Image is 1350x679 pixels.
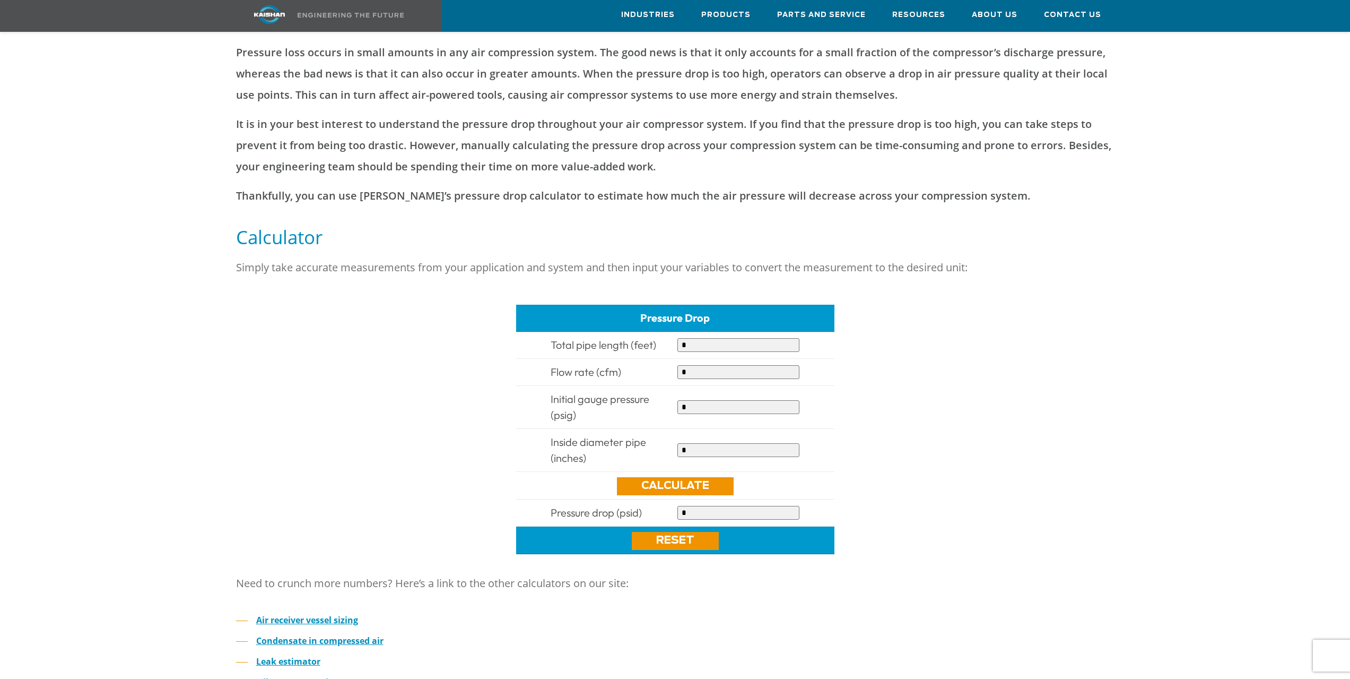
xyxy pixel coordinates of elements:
[640,311,710,324] span: Pressure Drop
[551,392,649,422] span: Initial gauge pressure (psig)
[777,1,866,29] a: Parts and Service
[236,573,1114,594] p: Need to crunch more numbers? Here’s a link to the other calculators on our site:
[621,9,675,21] span: Industries
[551,365,621,379] span: Flow rate (cfm)
[972,9,1017,21] span: About Us
[892,1,945,29] a: Resources
[256,656,320,667] a: Leak estimator
[298,13,404,18] img: Engineering the future
[1044,1,1101,29] a: Contact Us
[236,114,1114,177] p: It is in your best interest to understand the pressure drop throughout your air compressor system...
[632,532,719,550] a: Reset
[256,614,358,626] a: Air receiver vessel sizing
[236,42,1114,106] p: Pressure loss occurs in small amounts in any air compression system. The good news is that it onl...
[551,338,656,351] span: Total pipe length (feet)
[617,477,734,495] a: Calculate
[701,1,751,29] a: Products
[230,5,309,24] img: kaishan logo
[972,1,1017,29] a: About Us
[551,435,646,465] span: Inside diameter pipe (inches)
[236,225,1114,249] h5: Calculator
[621,1,675,29] a: Industries
[236,185,1114,207] p: Thankfully, you can use [PERSON_NAME]’s pressure drop calculator to estimate how much the air pre...
[777,9,866,21] span: Parts and Service
[551,506,642,519] span: Pressure drop (psid)
[701,9,751,21] span: Products
[892,9,945,21] span: Resources
[236,257,1114,278] p: Simply take accurate measurements from your application and system and then input your variables ...
[1044,9,1101,21] span: Contact Us
[256,635,384,647] a: Condensate in compressed air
